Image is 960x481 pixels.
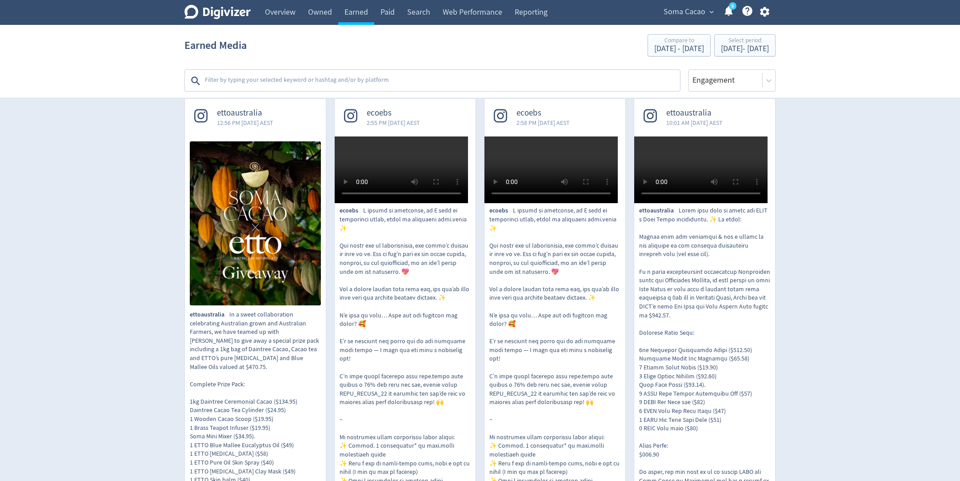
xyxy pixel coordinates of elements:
span: 2:58 PM [DATE] AEST [516,118,570,127]
text: 5 [732,3,734,9]
span: 2:55 PM [DATE] AEST [367,118,420,127]
div: [DATE] - [DATE] [721,45,769,53]
div: Compare to [654,37,704,45]
span: 10:01 AM [DATE] AEST [666,118,723,127]
button: Select period[DATE]- [DATE] [714,34,776,56]
span: 12:56 PM [DATE] AEST [217,118,273,127]
span: ecoebs [340,206,363,215]
a: 5 [729,2,736,10]
div: Select period [721,37,769,45]
span: ettoaustralia [666,108,723,118]
img: In a sweet collaboration celebrating Australian grown and Australian Farmers, we have teamed up w... [190,141,321,305]
span: expand_more [708,8,716,16]
div: [DATE] - [DATE] [654,45,704,53]
span: ecoebs [516,108,570,118]
span: ecoebs [367,108,420,118]
span: ettoaustralia [190,310,229,319]
button: Compare to[DATE] - [DATE] [648,34,711,56]
span: ettoaustralia [639,206,679,215]
button: Soma Cacao [660,5,716,19]
span: ettoaustralia [217,108,273,118]
h1: Earned Media [184,31,247,60]
span: Soma Cacao [664,5,705,19]
span: ecoebs [489,206,513,215]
